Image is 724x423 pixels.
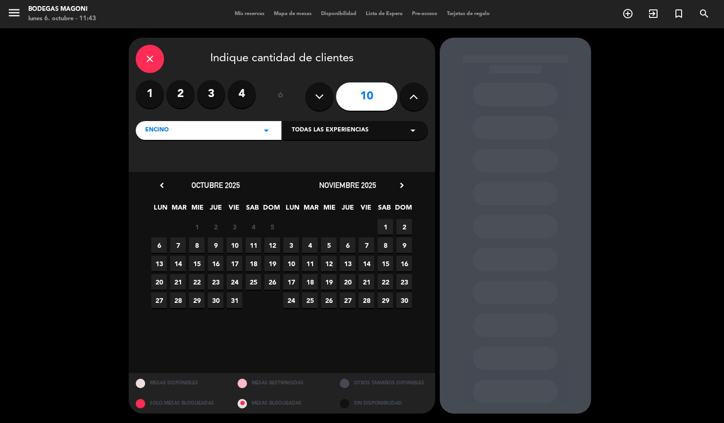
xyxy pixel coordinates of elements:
span: 27 [151,293,167,308]
span: 18 [246,256,261,271]
span: 17 [227,256,242,271]
span: 28 [359,293,374,308]
span: 11 [246,237,261,253]
span: Tarjetas de regalo [442,11,494,16]
i: search [699,8,710,19]
span: noviembre 2025 [319,180,376,190]
i: close [144,53,156,65]
div: ó [265,80,296,113]
span: 28 [170,293,186,308]
span: 7 [170,237,186,253]
span: Disponibilidad [316,11,361,16]
span: DOM [263,202,279,218]
span: 26 [321,293,337,308]
span: MAR [303,202,319,218]
span: 18 [302,274,318,290]
div: Indique cantidad de clientes [136,45,428,73]
span: Mis reservas [230,11,269,16]
span: JUE [340,202,355,218]
i: chevron_left [157,180,167,190]
i: exit_to_app [648,8,659,19]
span: 21 [170,274,186,290]
span: 13 [151,256,167,271]
span: Todas las experiencias [292,126,369,135]
label: 4 [228,80,256,108]
div: MESAS DISPONIBLES [129,373,231,393]
span: 9 [208,237,223,253]
span: 1 [378,219,393,235]
span: 20 [340,274,355,290]
span: 16 [208,256,223,271]
i: chevron_right [397,180,407,190]
span: 8 [189,237,205,253]
span: 19 [321,274,337,290]
span: 25 [302,293,318,308]
span: 3 [227,219,242,235]
span: 23 [208,274,223,290]
span: 7 [359,237,374,253]
span: 6 [151,237,167,253]
span: 9 [396,237,412,253]
span: 21 [359,274,374,290]
div: OTROS TAMAÑOS DIPONIBLES [333,373,435,393]
span: 31 [227,293,242,308]
span: 14 [359,256,374,271]
span: DOM [395,202,411,218]
span: 2 [396,219,412,235]
span: SAB [245,202,260,218]
div: MESAS BLOQUEADAS [230,393,333,414]
span: 24 [227,274,242,290]
span: 12 [321,256,337,271]
span: 30 [396,293,412,308]
span: LUN [285,202,300,218]
span: 26 [264,274,280,290]
div: MESAS RESTRINGIDAS [230,373,333,393]
div: lunes 6. octubre - 11:43 [28,14,96,24]
span: 4 [246,219,261,235]
span: 4 [302,237,318,253]
label: 1 [136,80,164,108]
label: 2 [166,80,195,108]
span: MIE [321,202,337,218]
span: 10 [227,237,242,253]
button: menu [7,6,21,23]
span: 19 [264,256,280,271]
span: 5 [264,219,280,235]
span: 6 [340,237,355,253]
span: 10 [283,256,299,271]
span: JUE [208,202,223,218]
span: MAR [171,202,187,218]
span: 13 [340,256,355,271]
span: Pre-acceso [407,11,442,16]
span: 1 [189,219,205,235]
label: 3 [197,80,225,108]
div: Bodegas Magoni [28,5,96,14]
span: Lista de Espera [361,11,407,16]
span: 22 [378,274,393,290]
span: 17 [283,274,299,290]
span: 15 [378,256,393,271]
span: MIE [189,202,205,218]
span: LUN [153,202,168,218]
span: 11 [302,256,318,271]
span: 22 [189,274,205,290]
i: add_circle_outline [622,8,633,19]
span: 27 [340,293,355,308]
i: arrow_drop_down [261,125,272,136]
span: 29 [189,293,205,308]
span: VIE [358,202,374,218]
span: SAB [377,202,392,218]
span: octubre 2025 [191,180,240,190]
span: 8 [378,237,393,253]
span: 20 [151,274,167,290]
div: SIN DISPONIBILIDAD [333,393,435,414]
span: Mapa de mesas [269,11,316,16]
i: arrow_drop_down [407,125,419,136]
span: 3 [283,237,299,253]
span: 25 [246,274,261,290]
span: Encino [145,126,169,135]
span: 12 [264,237,280,253]
i: turned_in_not [673,8,684,19]
span: 29 [378,293,393,308]
span: 24 [283,293,299,308]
